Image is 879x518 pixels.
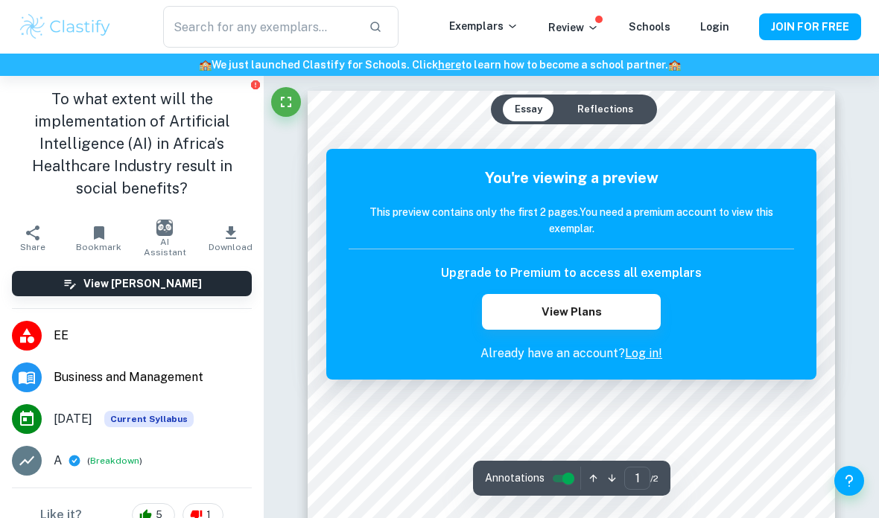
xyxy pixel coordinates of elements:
[449,18,518,34] p: Exemplars
[104,411,194,427] div: This exemplar is based on the current syllabus. Feel free to refer to it for inspiration/ideas wh...
[503,97,554,121] button: Essay
[759,13,861,40] button: JOIN FOR FREE
[3,57,876,73] h6: We just launched Clastify for Schools. Click to learn how to become a school partner.
[156,220,173,236] img: AI Assistant
[132,217,198,259] button: AI Assistant
[66,217,133,259] button: Bookmark
[441,264,702,282] h6: Upgrade to Premium to access all exemplars
[18,12,112,42] img: Clastify logo
[700,21,729,33] a: Login
[83,275,202,292] h6: View [PERSON_NAME]
[438,59,461,71] a: here
[54,327,252,345] span: EE
[349,345,794,362] p: Already have an account?
[625,346,662,360] a: Log in!
[12,271,252,296] button: View [PERSON_NAME]
[163,6,357,48] input: Search for any exemplars...
[565,97,645,121] button: Reflections
[54,452,62,470] p: A
[76,242,121,252] span: Bookmark
[54,410,92,428] span: [DATE]
[209,242,253,252] span: Download
[349,167,794,189] h5: You're viewing a preview
[20,242,45,252] span: Share
[198,217,264,259] button: Download
[834,466,864,496] button: Help and Feedback
[548,19,599,36] p: Review
[87,454,142,468] span: ( )
[54,368,252,386] span: Business and Management
[90,454,139,467] button: Breakdown
[104,411,194,427] span: Current Syllabus
[485,470,545,486] span: Annotations
[199,59,212,71] span: 🏫
[349,204,794,237] h6: This preview contains only the first 2 pages. You need a premium account to view this exemplar.
[250,79,261,90] button: Report issue
[629,21,670,33] a: Schools
[482,294,660,330] button: View Plans
[650,472,659,485] span: / 2
[12,88,252,199] h1: To what extent will the implementation of Artificial Intelligence (AI) in Africa’s Healthcare Ind...
[668,59,681,71] span: 🏫
[141,237,189,258] span: AI Assistant
[271,87,301,117] button: Fullscreen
